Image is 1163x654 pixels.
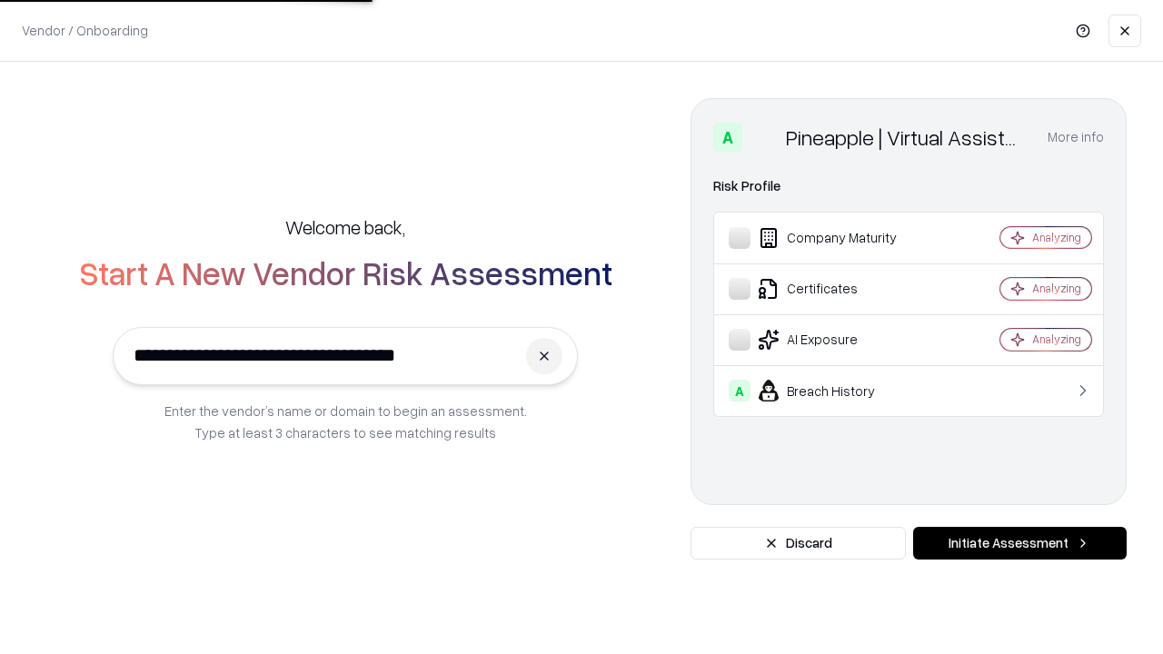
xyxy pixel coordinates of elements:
[729,329,946,351] div: AI Exposure
[729,380,946,401] div: Breach History
[1032,230,1081,245] div: Analyzing
[22,21,148,40] p: Vendor / Onboarding
[1032,332,1081,347] div: Analyzing
[1048,121,1104,154] button: More info
[786,123,1026,152] div: Pineapple | Virtual Assistant Agency
[713,175,1104,197] div: Risk Profile
[285,214,405,240] h5: Welcome back,
[691,527,906,560] button: Discard
[79,254,612,291] h2: Start A New Vendor Risk Assessment
[750,123,779,152] img: Pineapple | Virtual Assistant Agency
[913,527,1127,560] button: Initiate Assessment
[164,400,527,443] p: Enter the vendor’s name or domain to begin an assessment. Type at least 3 characters to see match...
[1032,281,1081,296] div: Analyzing
[713,123,742,152] div: A
[729,227,946,249] div: Company Maturity
[729,278,946,300] div: Certificates
[729,380,750,401] div: A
